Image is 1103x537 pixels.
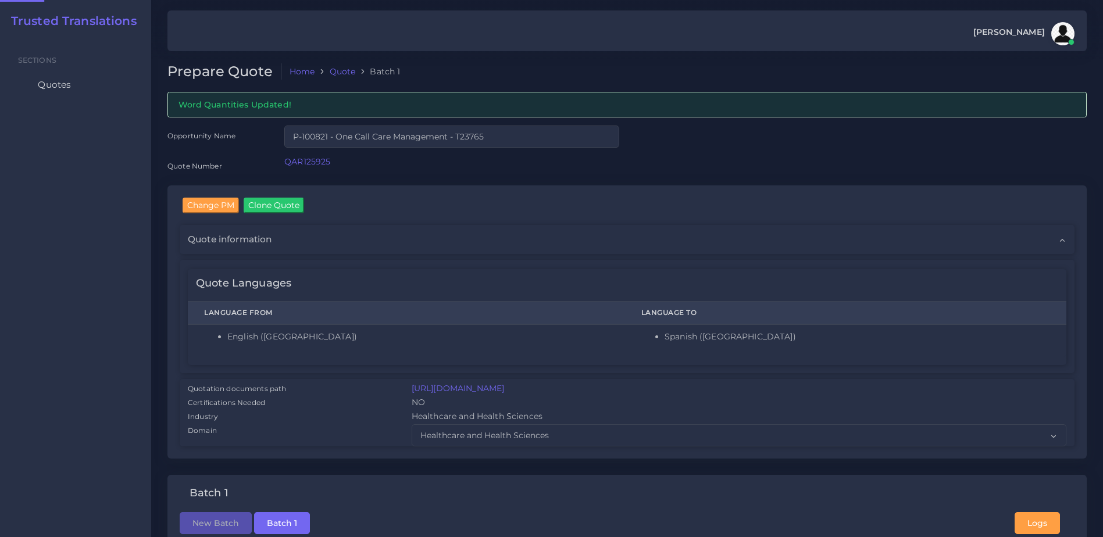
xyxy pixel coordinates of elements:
button: Batch 1 [254,512,310,534]
label: Domain [188,425,217,436]
h2: Prepare Quote [167,63,281,80]
li: Batch 1 [355,66,400,77]
h4: Quote Languages [196,277,291,290]
div: NO [404,396,1075,410]
th: Language From [188,302,625,325]
li: Spanish ([GEOGRAPHIC_DATA]) [665,331,1050,343]
h4: Batch 1 [190,487,229,500]
button: Logs [1015,512,1060,534]
a: Home [290,66,315,77]
a: Quotes [9,73,142,97]
input: Clone Quote [244,198,304,213]
a: New Batch [180,517,252,528]
label: Quotation documents path [188,384,286,394]
span: [PERSON_NAME] [973,28,1045,36]
a: Batch 1 [254,517,310,528]
img: avatar [1051,22,1075,45]
label: Quote Number [167,161,222,171]
div: Word Quantities Updated! [167,92,1087,117]
input: Change PM [183,198,239,213]
label: Opportunity Name [167,131,235,141]
a: Trusted Translations [3,14,137,28]
a: [URL][DOMAIN_NAME] [412,383,505,393]
li: English ([GEOGRAPHIC_DATA]) [227,331,609,343]
span: Quote information [188,233,272,246]
button: New Batch [180,512,252,534]
span: Sections [18,56,56,65]
label: Certifications Needed [188,398,265,408]
a: QAR125925 [284,156,330,167]
span: Logs [1027,518,1047,528]
div: Quote information [180,225,1075,254]
span: Quotes [38,78,71,91]
a: Quote [330,66,356,77]
label: Industry [188,411,218,422]
th: Language To [625,302,1066,325]
div: Healthcare and Health Sciences [404,410,1075,424]
a: [PERSON_NAME]avatar [968,22,1079,45]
